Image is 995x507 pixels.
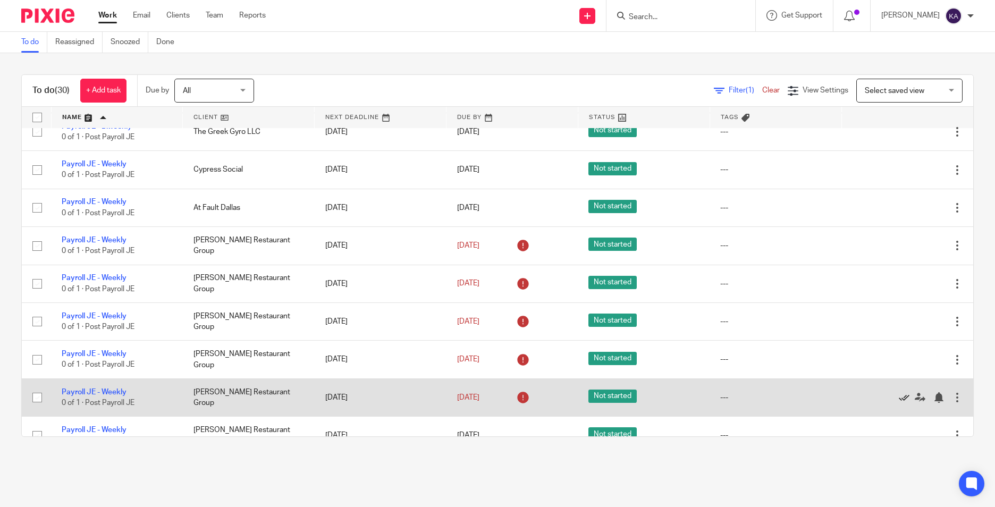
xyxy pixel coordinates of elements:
[62,350,127,358] a: Payroll JE - Weekly
[62,323,134,331] span: 0 of 1 · Post Payroll JE
[183,417,315,454] td: [PERSON_NAME] Restaurant Group
[720,354,831,365] div: ---
[62,209,134,217] span: 0 of 1 · Post Payroll JE
[62,274,127,282] a: Payroll JE - Weekly
[315,341,446,378] td: [DATE]
[315,227,446,265] td: [DATE]
[21,9,74,23] img: Pixie
[720,278,831,289] div: ---
[588,238,637,251] span: Not started
[183,87,191,95] span: All
[183,151,315,189] td: Cypress Social
[588,390,637,403] span: Not started
[803,87,848,94] span: View Settings
[315,151,446,189] td: [DATE]
[62,198,127,206] a: Payroll JE - Weekly
[457,242,479,249] span: [DATE]
[62,172,134,179] span: 0 of 1 · Post Payroll JE
[32,85,70,96] h1: To do
[55,86,70,95] span: (30)
[588,200,637,213] span: Not started
[62,426,127,434] a: Payroll JE - Weekly
[628,13,723,22] input: Search
[720,392,831,403] div: ---
[183,302,315,340] td: [PERSON_NAME] Restaurant Group
[239,10,266,21] a: Reports
[80,79,127,103] a: + Add task
[899,392,915,403] a: Mark as done
[146,85,169,96] p: Due by
[457,128,479,136] span: [DATE]
[62,388,127,396] a: Payroll JE - Weekly
[183,189,315,226] td: At Fault Dallas
[62,236,127,244] a: Payroll JE - Weekly
[62,160,127,168] a: Payroll JE - Weekly
[315,113,446,150] td: [DATE]
[721,114,739,120] span: Tags
[457,280,479,288] span: [DATE]
[762,87,780,94] a: Clear
[457,356,479,363] span: [DATE]
[62,312,127,320] a: Payroll JE - Weekly
[55,32,103,53] a: Reassigned
[183,341,315,378] td: [PERSON_NAME] Restaurant Group
[315,265,446,302] td: [DATE]
[183,378,315,416] td: [PERSON_NAME] Restaurant Group
[183,265,315,302] td: [PERSON_NAME] Restaurant Group
[720,126,831,137] div: ---
[746,87,754,94] span: (1)
[588,124,637,137] span: Not started
[720,202,831,213] div: ---
[156,32,182,53] a: Done
[720,316,831,327] div: ---
[166,10,190,21] a: Clients
[62,123,132,130] a: Payroll JE - Biweekly
[588,352,637,365] span: Not started
[457,394,479,401] span: [DATE]
[111,32,148,53] a: Snoozed
[315,378,446,416] td: [DATE]
[881,10,940,21] p: [PERSON_NAME]
[457,166,479,173] span: [DATE]
[945,7,962,24] img: svg%3E
[206,10,223,21] a: Team
[729,87,762,94] span: Filter
[457,432,479,439] span: [DATE]
[98,10,117,21] a: Work
[720,164,831,175] div: ---
[62,133,134,141] span: 0 of 1 · Post Payroll JE
[588,162,637,175] span: Not started
[21,32,47,53] a: To do
[315,189,446,226] td: [DATE]
[62,247,134,255] span: 0 of 1 · Post Payroll JE
[457,204,479,212] span: [DATE]
[588,427,637,441] span: Not started
[62,285,134,293] span: 0 of 1 · Post Payroll JE
[315,417,446,454] td: [DATE]
[183,113,315,150] td: The Greek Gyro LLC
[62,399,134,407] span: 0 of 1 · Post Payroll JE
[865,87,924,95] span: Select saved view
[588,314,637,327] span: Not started
[133,10,150,21] a: Email
[720,240,831,251] div: ---
[720,430,831,441] div: ---
[315,302,446,340] td: [DATE]
[588,276,637,289] span: Not started
[781,12,822,19] span: Get Support
[457,318,479,325] span: [DATE]
[62,361,134,369] span: 0 of 1 · Post Payroll JE
[183,227,315,265] td: [PERSON_NAME] Restaurant Group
